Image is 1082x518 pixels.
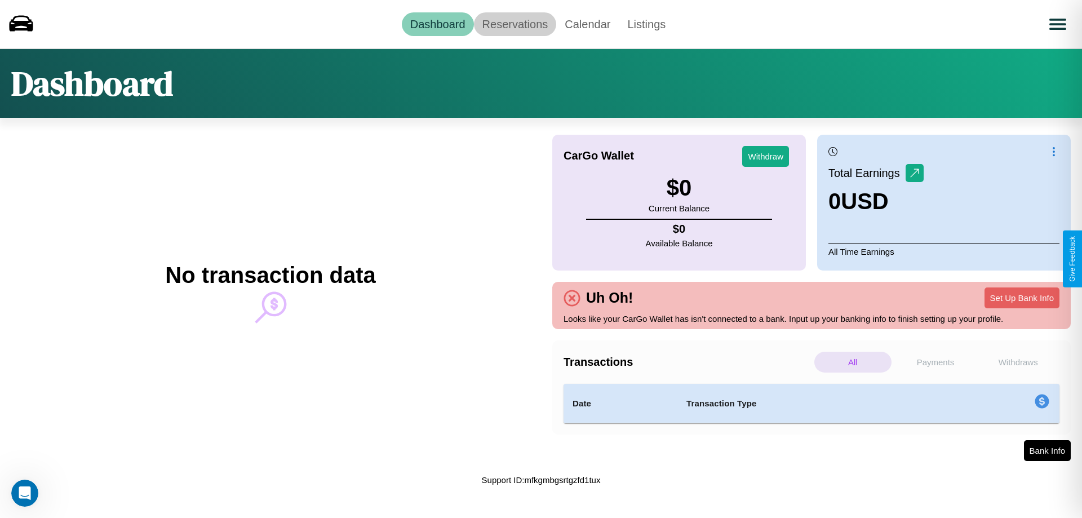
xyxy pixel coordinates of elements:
h3: $ 0 [649,175,709,201]
h4: Uh Oh! [580,290,638,306]
button: Open menu [1042,8,1074,40]
h4: $ 0 [646,223,713,236]
h4: Transactions [564,356,812,369]
a: Calendar [556,12,619,36]
a: Dashboard [402,12,474,36]
p: Total Earnings [828,163,906,183]
a: Reservations [474,12,557,36]
p: All [814,352,892,373]
p: Support ID: mfkgmbgsrtgzfd1tux [482,472,601,488]
h1: Dashboard [11,60,173,107]
h4: Transaction Type [686,397,942,410]
p: Payments [897,352,974,373]
button: Set Up Bank Info [985,287,1059,308]
table: simple table [564,384,1059,423]
p: Current Balance [649,201,709,216]
p: All Time Earnings [828,243,1059,259]
p: Available Balance [646,236,713,251]
div: Give Feedback [1068,236,1076,282]
button: Withdraw [742,146,789,167]
h2: No transaction data [165,263,375,288]
iframe: Intercom live chat [11,480,38,507]
a: Listings [619,12,674,36]
h3: 0 USD [828,189,924,214]
p: Looks like your CarGo Wallet has isn't connected to a bank. Input up your banking info to finish ... [564,311,1059,326]
button: Bank Info [1024,440,1071,461]
h4: Date [573,397,668,410]
h4: CarGo Wallet [564,149,634,162]
p: Withdraws [979,352,1057,373]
